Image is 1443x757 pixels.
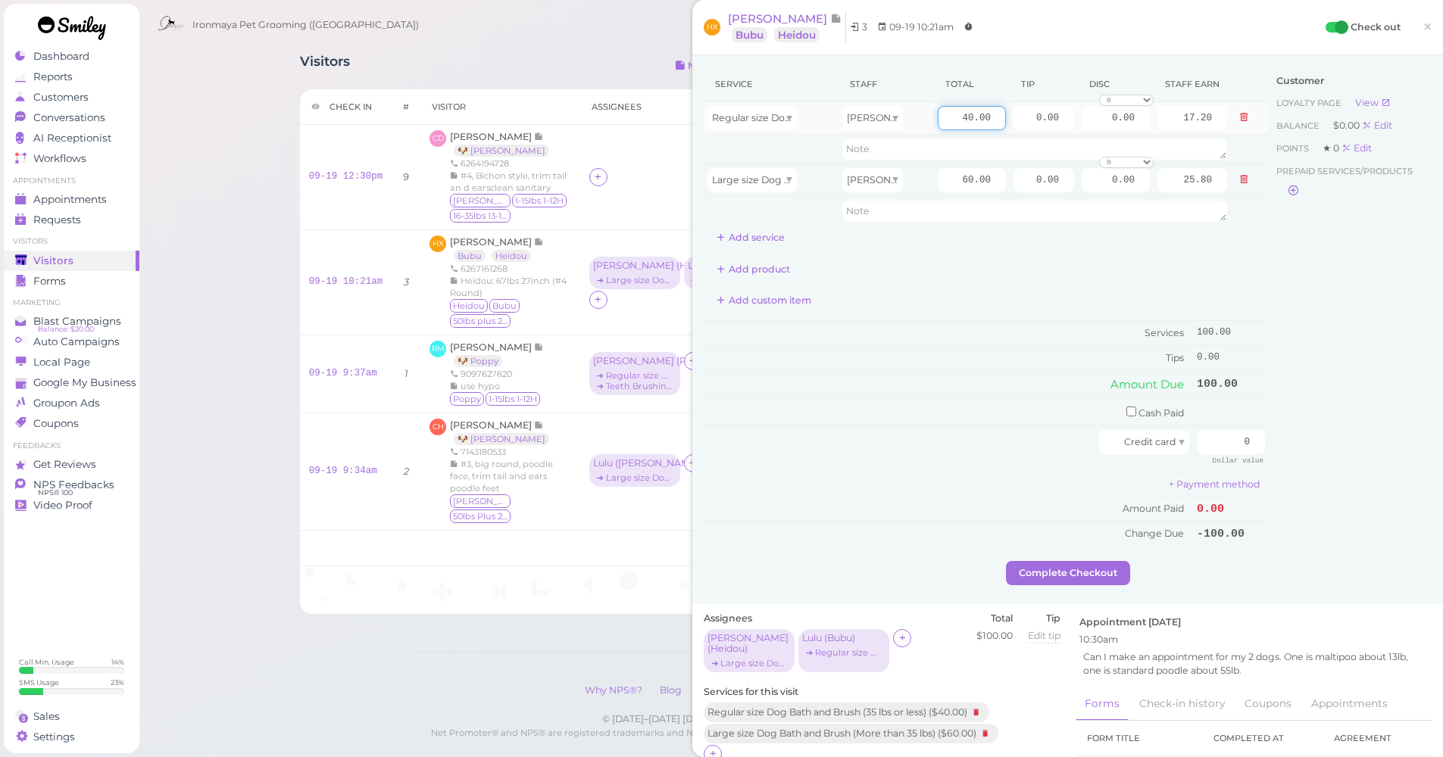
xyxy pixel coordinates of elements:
span: Dashboard [33,50,89,63]
a: Visitors [4,251,139,271]
button: Add custom item [704,288,824,313]
span: Sales [33,710,60,723]
a: Reports [4,67,139,87]
span: 50lbs plus 26H or more [450,314,511,328]
a: Workflows [4,148,139,169]
span: Prepaid services/products [1276,164,1413,179]
span: HX [704,19,720,36]
span: Requests [33,213,81,226]
a: Settings [4,727,139,747]
div: [PERSON_NAME] ( Heidou ) [593,260,676,271]
th: Discount [1078,67,1154,102]
div: ➔ Large size Dog Full Grooming (More than 35 lbs) [593,472,676,483]
a: Check-in history [1130,688,1234,720]
a: Auto Campaigns [4,332,139,352]
span: Coupons [33,417,79,430]
div: $100.00 [976,629,1013,643]
a: Google My Business [4,372,139,393]
span: 1-15lbs 1-12H [486,392,540,406]
span: 16-35lbs 13-15H [450,209,511,223]
span: HX [429,235,446,252]
a: 09-19 9:34am [309,466,377,476]
a: AI Receptionist [4,128,139,148]
i: 1 [404,368,408,379]
div: 6267161268 [450,263,570,275]
button: Add service [704,226,798,250]
span: Note [534,236,544,248]
div: [PERSON_NAME] ( Poppy ) [593,356,676,366]
th: Visitor [420,89,579,125]
th: Tip [1010,67,1078,102]
a: Sales [4,706,139,727]
span: Amount Due [1110,377,1184,391]
a: Customers [4,87,139,107]
th: Total [934,67,1010,102]
a: Conversations [4,107,139,128]
span: Regular size Dog Bath and Brush (35 lbs or less) [712,112,931,123]
div: Lulu ( [PERSON_NAME] ) [593,458,676,469]
a: Coupons [1235,688,1301,720]
div: # [403,101,409,113]
li: Appointments [4,176,139,186]
span: Large size Dog Bath and Brush (More than 35 lbs) [712,174,940,185]
span: CH [429,419,446,435]
div: ➔ Regular size Dog Bath and Brush (35 lbs or less) [802,647,885,658]
a: Blast Campaigns Balance: $20.00 [4,311,139,332]
td: Services [704,321,1193,346]
span: Video Proof [33,499,92,512]
span: [PERSON_NAME] [450,131,534,142]
div: Can I make an appointment for my 2 dogs. One is maltipoo about 13lb, one is standard poodle about... [1079,646,1429,681]
div: Large size Dog Bath and Brush (More than 35 lbs) ( $60.00 ) [704,724,998,743]
span: Amount Paid [1123,503,1184,514]
span: Bubu [489,299,520,313]
th: Staff [839,67,934,102]
th: Service [704,67,839,102]
li: Marketing [4,298,139,308]
div: 9097627620 [450,368,544,380]
a: Why NPS®? [577,684,650,696]
span: Note [830,11,842,26]
a: Dashboard [4,46,139,67]
span: 1-15lbs 1-12H [512,194,567,207]
span: Gilbert [450,494,511,508]
small: Net Promoter® and NPS® are registered trademarks and Net Promoter Score and Net Promoter System a... [431,727,1150,752]
a: 🐶 [PERSON_NAME] [454,145,549,157]
span: 50lbs Plus 21-25H [450,509,511,523]
div: ➔ Regular size Dog Bath and Brush (35 lbs or less) [593,370,676,381]
td: Tips [704,346,1193,370]
button: Add product [704,257,803,282]
span: Blast Campaigns [33,315,121,328]
a: [PERSON_NAME] 🐶 [PERSON_NAME] [450,131,557,156]
span: Balance [1276,120,1322,131]
div: Lulu ( Bubu ) [688,260,771,271]
span: [PERSON_NAME] [450,419,534,431]
span: NPS® 100 [38,487,73,499]
div: 7143180533 [450,446,570,458]
span: Balance: $20.00 [38,323,94,335]
button: Complete Checkout [1006,561,1130,585]
div: [PERSON_NAME] (Heidou) ➔ Large size Dog Bath and Brush (More than 35 lbs) Lulu (Bubu) ➔ Regular s... [589,257,779,291]
span: Google My Business [33,376,136,389]
h1: Visitors [300,54,350,82]
span: Workflows [33,152,86,165]
a: Video Proof [4,495,139,516]
a: 🐶 Poppy [454,355,502,367]
span: Conversations [33,111,105,124]
div: 14 % [111,657,124,667]
span: [PERSON_NAME] [728,11,830,26]
span: Groupon Ads [33,397,100,410]
i: 9 [403,171,409,182]
th: Assignees [580,89,792,125]
div: Lulu ([PERSON_NAME]) ➔ Large size Dog Full Grooming (More than 35 lbs) [589,454,684,488]
div: [PERSON_NAME] (Poppy) ➔ Regular size Dog Bath and Brush (35 lbs or less) ➔ Teeth Brushing [589,352,684,397]
span: Appointments [33,193,107,206]
span: $0.00 [1333,120,1362,131]
a: Bubu [454,250,486,262]
li: Feedbacks [4,441,139,451]
h5: 🎉 Total 4 visits [DATE]. [309,543,1273,554]
span: [PERSON_NAME] [847,112,928,123]
a: Groupon Ads [4,393,139,413]
div: Call Min. Usage [19,657,74,667]
a: Blog [652,684,689,696]
a: Forms [1076,688,1129,721]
